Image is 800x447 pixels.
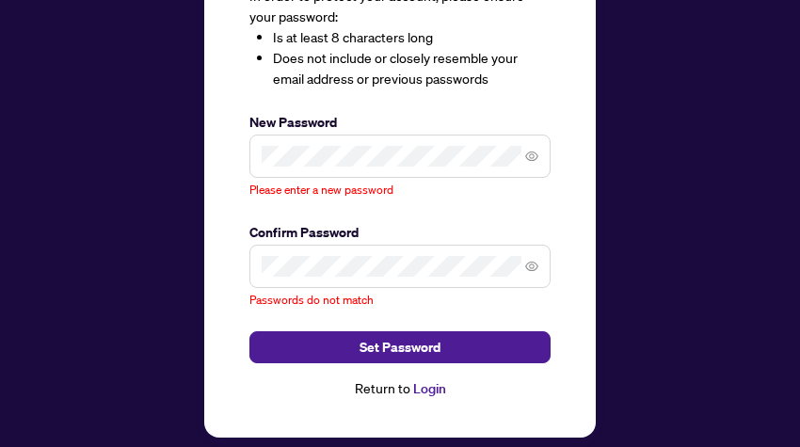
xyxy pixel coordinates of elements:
label: Confirm Password [249,222,551,243]
a: Login [413,380,446,397]
li: Is at least 8 characters long [273,27,551,48]
li: Does not include or closely resemble your email address or previous passwords [273,48,551,89]
label: New Password [249,112,551,133]
button: Set Password [249,331,551,363]
span: eye [525,260,538,273]
span: Set Password [360,332,440,362]
div: Return to [249,378,551,400]
span: Passwords do not match [249,293,374,307]
span: Please enter a new password [249,183,393,197]
span: eye [525,150,538,163]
